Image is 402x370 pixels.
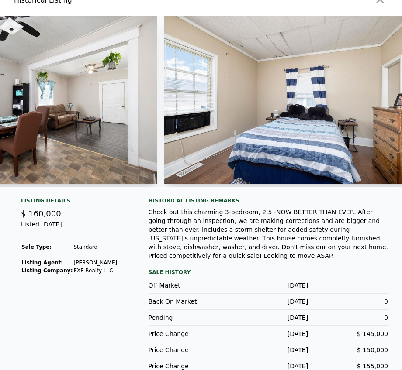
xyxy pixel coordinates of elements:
div: [DATE] [228,281,308,290]
strong: Sale Type: [21,244,52,250]
span: $ 150,000 [357,346,388,353]
span: $ 160,000 [21,209,61,218]
div: Price Change [149,329,229,338]
span: $ 145,000 [357,330,388,337]
div: 0 [308,297,388,306]
td: [PERSON_NAME] [73,259,118,267]
div: Sale History [149,267,388,277]
div: Price Change [149,346,229,354]
div: [DATE] [228,297,308,306]
td: EXP Realty LLC [73,267,118,274]
div: Check out this charming 3-bedroom, 2.5 -NOW BETTER THAN EVER. After going through an inspection, ... [149,208,388,260]
div: Back On Market [149,297,229,306]
div: [DATE] [228,313,308,322]
span: $ 155,000 [357,363,388,370]
div: 0 [308,313,388,322]
strong: Listing Company: [21,267,73,274]
div: Historical Listing remarks [149,197,388,204]
div: [DATE] [228,329,308,338]
strong: Listing Agent: [21,260,63,266]
td: Standard [73,243,118,251]
div: Listing Details [21,197,128,208]
div: [DATE] [228,346,308,354]
div: Off Market [149,281,229,290]
div: Pending [149,313,229,322]
div: Listed [DATE] [21,220,128,236]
